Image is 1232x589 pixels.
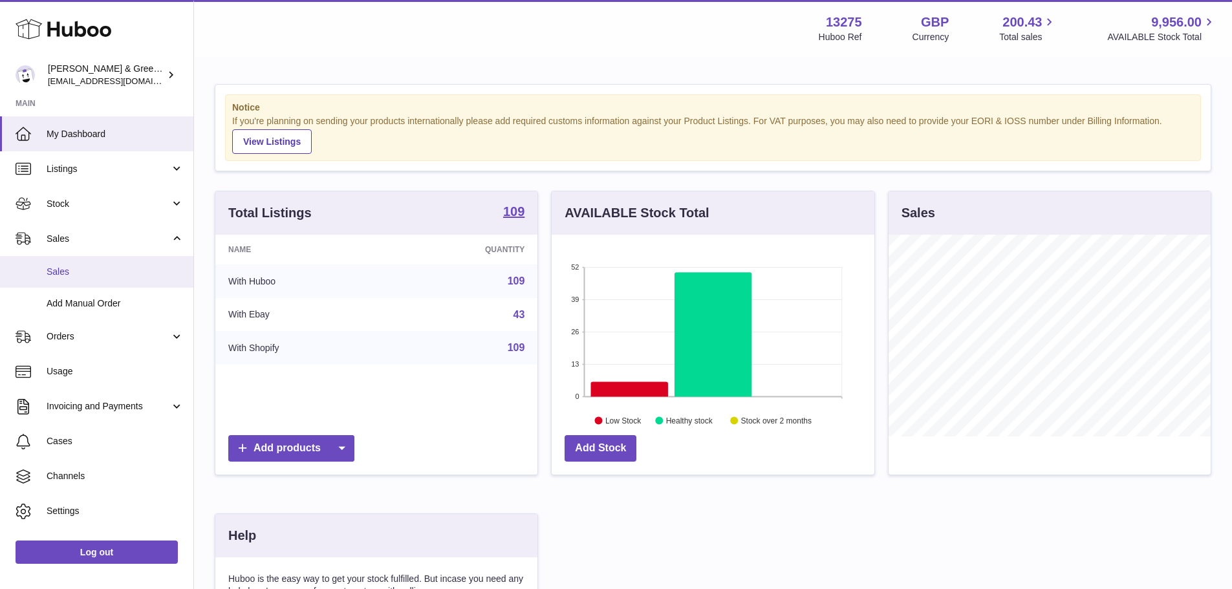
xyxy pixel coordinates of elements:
a: 43 [513,309,525,320]
text: Stock over 2 months [741,416,812,425]
div: Currency [913,31,949,43]
text: Healthy stock [666,416,713,425]
span: Sales [47,266,184,278]
span: My Dashboard [47,128,184,140]
strong: GBP [921,14,949,31]
span: Invoicing and Payments [47,400,170,412]
span: 9,956.00 [1151,14,1202,31]
span: 200.43 [1002,14,1042,31]
a: 109 [503,205,524,220]
h3: Sales [902,204,935,222]
span: Cases [47,435,184,447]
div: If you're planning on sending your products internationally please add required customs informati... [232,115,1194,154]
h3: AVAILABLE Stock Total [565,204,709,222]
a: 109 [508,342,525,353]
strong: 109 [503,205,524,218]
a: 200.43 Total sales [999,14,1057,43]
h3: Help [228,527,256,544]
span: Settings [47,505,184,517]
a: Log out [16,541,178,564]
span: AVAILABLE Stock Total [1107,31,1216,43]
strong: Notice [232,102,1194,114]
text: 13 [572,360,579,368]
a: Add Stock [565,435,636,462]
td: With Ebay [215,298,389,332]
h3: Total Listings [228,204,312,222]
span: Orders [47,330,170,343]
span: Total sales [999,31,1057,43]
span: Usage [47,365,184,378]
text: 26 [572,328,579,336]
th: Quantity [389,235,538,264]
span: Stock [47,198,170,210]
div: [PERSON_NAME] & Green Ltd [48,63,164,87]
td: With Huboo [215,264,389,298]
text: 39 [572,295,579,303]
span: Channels [47,470,184,482]
span: Add Manual Order [47,297,184,310]
a: 9,956.00 AVAILABLE Stock Total [1107,14,1216,43]
td: With Shopify [215,331,389,365]
span: Sales [47,233,170,245]
text: 0 [576,392,579,400]
span: [EMAIL_ADDRESS][DOMAIN_NAME] [48,76,190,86]
img: internalAdmin-13275@internal.huboo.com [16,65,35,85]
text: 52 [572,263,579,271]
span: Listings [47,163,170,175]
div: Huboo Ref [819,31,862,43]
th: Name [215,235,389,264]
text: Low Stock [605,416,642,425]
a: 109 [508,275,525,286]
a: Add products [228,435,354,462]
a: View Listings [232,129,312,154]
strong: 13275 [826,14,862,31]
